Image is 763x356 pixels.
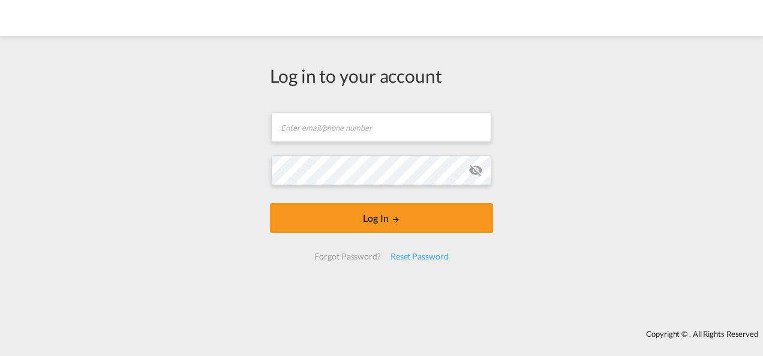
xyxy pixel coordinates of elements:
[270,203,493,233] button: LOGIN
[270,63,493,88] div: Log in to your account
[386,246,453,267] div: Reset Password
[271,112,491,142] input: Enter email/phone number
[310,246,385,267] div: Forgot Password?
[468,163,483,177] md-icon: icon-eye-off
